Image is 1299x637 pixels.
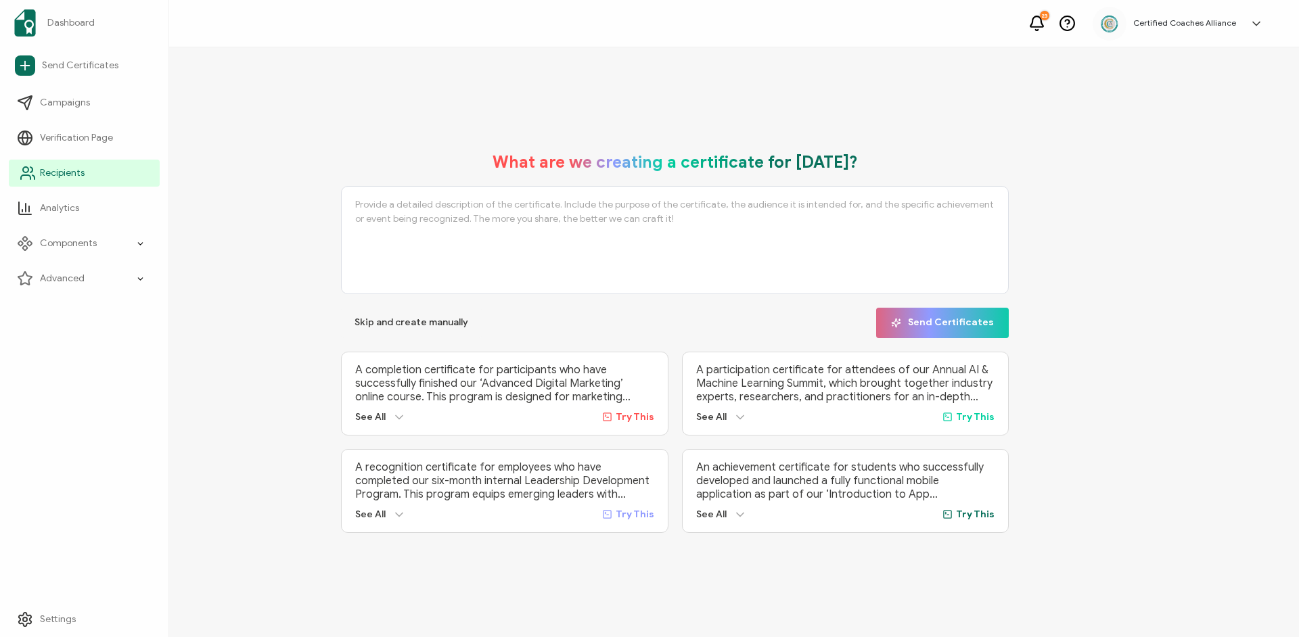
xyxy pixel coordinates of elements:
span: Send Certificates [891,318,994,328]
span: Verification Page [40,131,113,145]
p: An achievement certificate for students who successfully developed and launched a fully functiona... [696,461,995,501]
a: Verification Page [9,124,160,151]
button: Skip and create manually [341,308,482,338]
h1: What are we creating a certificate for [DATE]? [493,152,858,172]
span: Campaigns [40,96,90,110]
span: Recipients [40,166,85,180]
span: Try This [616,509,654,520]
div: 23 [1040,11,1049,20]
img: sertifier-logomark-colored.svg [14,9,36,37]
span: Advanced [40,272,85,285]
a: Send Certificates [9,50,160,81]
span: Components [40,237,97,250]
a: Campaigns [9,89,160,116]
span: See All [355,411,386,423]
a: Analytics [9,195,160,222]
h5: Certified Coaches Alliance [1133,18,1236,28]
a: Recipients [9,160,160,187]
button: Send Certificates [876,308,1009,338]
span: Send Certificates [42,59,118,72]
span: Dashboard [47,16,95,30]
p: A completion certificate for participants who have successfully finished our ‘Advanced Digital Ma... [355,363,654,404]
a: Settings [9,606,160,633]
span: Try This [956,411,995,423]
span: Try This [956,509,995,520]
span: Analytics [40,202,79,215]
img: 2aa27aa7-df99-43f9-bc54-4d90c804c2bd.png [1099,14,1120,34]
span: Settings [40,613,76,626]
p: A recognition certificate for employees who have completed our six-month internal Leadership Deve... [355,461,654,501]
a: Dashboard [9,4,160,42]
span: Try This [616,411,654,423]
span: See All [355,509,386,520]
span: See All [696,509,727,520]
span: Skip and create manually [355,318,468,327]
p: A participation certificate for attendees of our Annual AI & Machine Learning Summit, which broug... [696,363,995,404]
span: See All [696,411,727,423]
